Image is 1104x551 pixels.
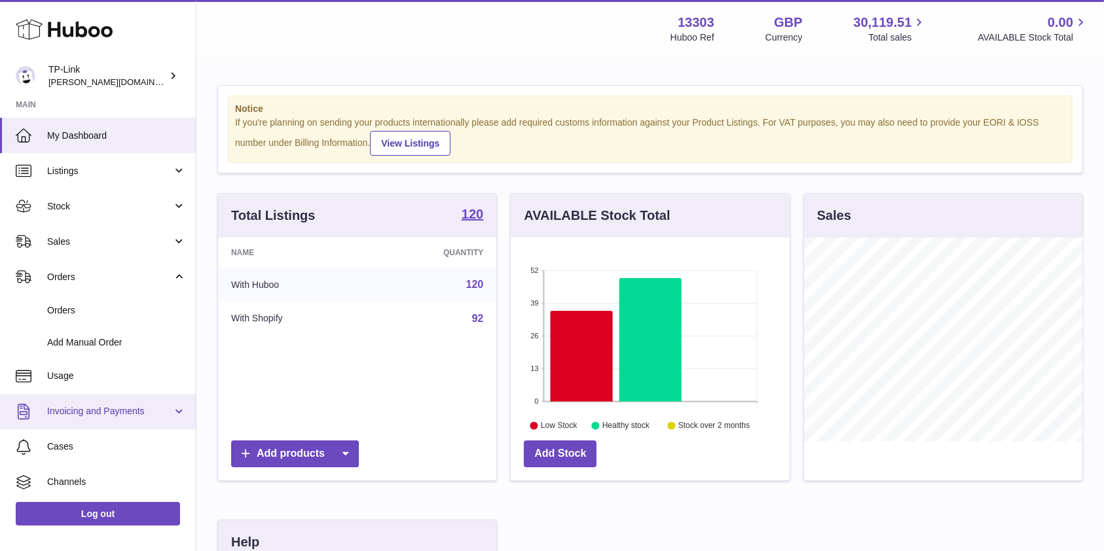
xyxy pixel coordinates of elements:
text: 0 [535,397,539,405]
span: Invoicing and Payments [47,405,172,418]
a: View Listings [370,131,451,156]
h3: Total Listings [231,207,316,224]
text: Healthy stock [602,421,650,430]
span: Orders [47,271,172,283]
a: Add Stock [524,440,597,467]
span: Usage [47,370,186,382]
span: Sales [47,236,172,248]
div: TP-Link [48,63,166,88]
span: 30,119.51 [853,14,911,31]
span: Add Manual Order [47,336,186,349]
text: 39 [531,299,539,307]
h3: AVAILABLE Stock Total [524,207,670,224]
span: Channels [47,476,186,488]
div: Huboo Ref [671,31,714,44]
span: 0.00 [1048,14,1073,31]
span: AVAILABLE Stock Total [978,31,1088,44]
img: susie.li@tp-link.com [16,66,35,86]
span: Total sales [868,31,927,44]
text: 13 [531,364,539,372]
td: With Shopify [218,302,368,336]
a: 30,119.51 Total sales [853,14,927,44]
span: Listings [47,165,172,177]
text: Stock over 2 months [678,421,750,430]
strong: GBP [774,14,802,31]
strong: 120 [462,207,483,221]
div: Currency [765,31,803,44]
a: Log out [16,502,180,525]
span: Stock [47,200,172,213]
span: My Dashboard [47,130,186,142]
text: 26 [531,332,539,340]
h3: Help [231,533,259,551]
strong: 13303 [678,14,714,31]
td: With Huboo [218,268,368,302]
a: 120 [466,279,484,290]
a: Add products [231,440,359,467]
th: Quantity [368,238,496,268]
span: Orders [47,304,186,317]
span: [PERSON_NAME][DOMAIN_NAME][EMAIL_ADDRESS][DOMAIN_NAME] [48,77,331,87]
h3: Sales [817,207,851,224]
a: 120 [462,207,483,223]
strong: Notice [235,103,1065,115]
th: Name [218,238,368,268]
a: 0.00 AVAILABLE Stock Total [978,14,1088,44]
a: 92 [472,313,484,324]
div: If you're planning on sending your products internationally please add required customs informati... [235,116,1065,156]
span: Cases [47,440,186,453]
text: Low Stock [541,421,578,430]
text: 52 [531,266,539,274]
